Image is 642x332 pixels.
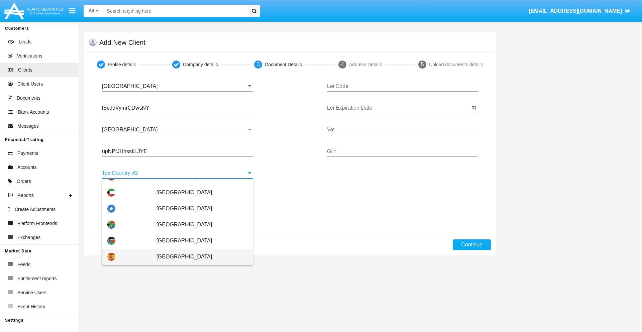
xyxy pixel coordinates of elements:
span: Feeds [17,261,30,268]
span: [GEOGRAPHIC_DATA] [156,217,247,233]
span: Platform Frontends [17,220,57,227]
span: Documents [17,95,40,102]
span: Exchanges [17,234,40,241]
span: [GEOGRAPHIC_DATA] [156,249,247,265]
span: Service Users [17,289,46,296]
span: 5 [421,62,424,67]
span: [GEOGRAPHIC_DATA] [156,233,247,249]
h5: Add New Client [99,40,145,45]
div: Upload documents details [429,61,483,68]
div: Profile details [108,61,136,68]
span: Event History [17,303,45,310]
button: Open calendar [470,104,478,112]
div: Address Details [349,61,382,68]
span: Verifications [17,52,42,60]
span: Clients [18,67,32,74]
span: [GEOGRAPHIC_DATA] [156,185,247,201]
span: Client Users [17,81,43,88]
button: Continue [453,239,491,250]
a: [EMAIL_ADDRESS][DOMAIN_NAME] [526,2,634,20]
span: Reports [17,192,34,199]
span: Payments [17,150,38,157]
span: Bank Accounts [18,109,49,116]
span: 4 [341,62,344,67]
span: Create Adjustments [15,206,56,213]
span: Entitlement reports [17,275,57,282]
span: Messages [17,123,39,130]
span: Accounts [17,164,37,171]
span: 3 [257,62,260,67]
span: All [89,8,94,13]
span: Leads [19,38,31,45]
span: [GEOGRAPHIC_DATA] [156,201,247,217]
div: Company details [183,61,218,68]
span: [EMAIL_ADDRESS][DOMAIN_NAME] [529,8,622,14]
div: Document Details [265,61,302,68]
input: Search [104,5,246,17]
a: All [84,7,104,14]
span: Orders [17,178,31,185]
img: Logo image [3,1,64,21]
